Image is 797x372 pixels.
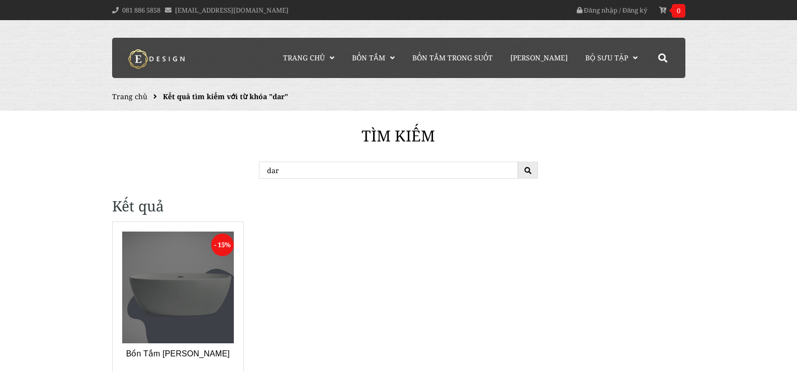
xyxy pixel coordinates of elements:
[503,38,575,78] a: [PERSON_NAME]
[175,6,289,15] a: [EMAIL_ADDRESS][DOMAIN_NAME]
[619,6,621,15] span: /
[352,53,385,62] span: Bồn Tắm
[163,92,288,101] strong: Kết quả tìm kiếm với từ khóa "dar"
[112,115,685,157] h1: Tìm kiếm
[672,4,685,18] span: 0
[259,162,518,179] input: Tìm kiếm ...
[283,53,325,62] span: Trang chủ
[276,38,342,78] a: Trang chủ
[578,38,645,78] a: Bộ Sưu Tập
[112,92,147,101] a: Trang chủ
[211,234,234,256] span: - 15%
[585,53,628,62] span: Bộ Sưu Tập
[510,53,568,62] span: [PERSON_NAME]
[126,349,230,358] a: Bồn Tắm [PERSON_NAME]
[122,6,160,15] a: 081 886 5858
[412,53,493,62] span: Bồn Tắm Trong Suốt
[120,49,195,69] img: logo Kreiner Germany - Edesign Interior
[112,196,685,216] h1: Kết quả
[344,38,402,78] a: Bồn Tắm
[405,38,500,78] a: Bồn Tắm Trong Suốt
